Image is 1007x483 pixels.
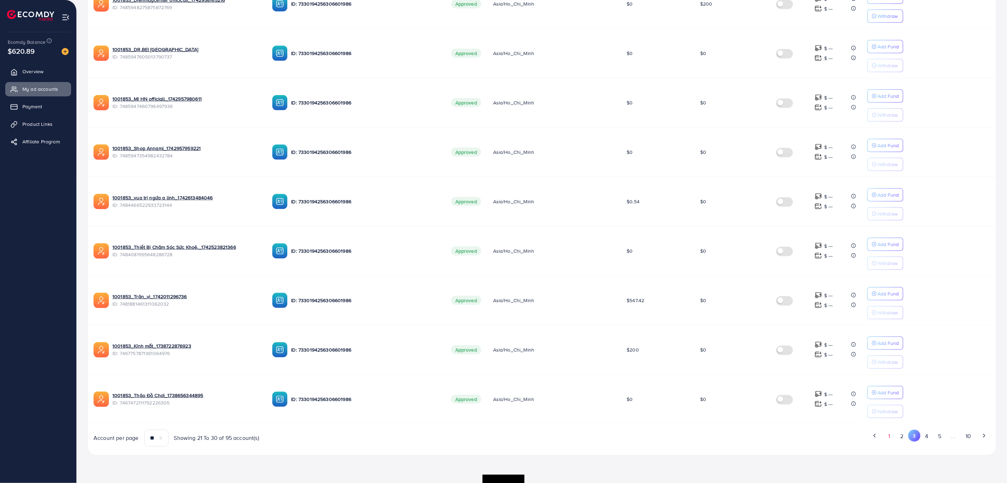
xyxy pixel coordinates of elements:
img: top-up amount [815,252,822,259]
img: ic-ads-acc.e4c84228.svg [94,46,109,61]
div: <span class='underline'>1001853_Thảo Đồ Chơi_1738656344895</span></br>7467472111792226305 [112,392,261,406]
span: Ecomdy Balance [8,39,46,46]
p: $ --- [824,202,833,211]
img: top-up amount [815,351,822,358]
span: $0 [700,247,706,254]
div: <span class='underline'>1001853_Thiết Bị Chăm Sóc Sức Khoẻ._1742523821366</span></br>748408199564... [112,244,261,258]
span: Approved [451,148,481,157]
img: top-up amount [815,341,822,348]
span: ID: 7484081995648286728 [112,251,261,258]
img: top-up amount [815,54,822,62]
p: Withdraw [877,308,898,317]
span: Approved [451,395,481,404]
span: $0.54 [627,198,640,205]
p: Withdraw [877,111,898,119]
p: $ --- [824,54,833,62]
span: $0 [700,50,706,57]
a: Payment [5,100,71,114]
p: ID: 7330194256306601986 [291,247,440,255]
p: ID: 7330194256306601986 [291,197,440,206]
button: Go to page 3 [908,430,920,442]
p: Add Fund [877,339,899,347]
div: <span class='underline'>1001853_MI HN officiall_1742957980611</span></br>7485947460796497936 [112,95,261,110]
span: ID: 7481881461311062032 [112,300,261,307]
span: ID: 7485947460796497936 [112,103,261,110]
img: top-up amount [815,94,822,101]
button: Withdraw [867,9,903,23]
span: ID: 7485947354982432784 [112,152,261,159]
div: <span class='underline'>1001853_Shop Annami_1742957959221</span></br>7485947354982432784 [112,145,261,159]
img: ic-ba-acc.ded83a64.svg [272,194,288,209]
img: ic-ba-acc.ded83a64.svg [272,243,288,259]
img: top-up amount [815,203,822,210]
span: Product Links [22,121,53,128]
button: Add Fund [867,238,903,251]
button: Add Fund [867,188,903,202]
span: $0 [627,99,633,106]
img: top-up amount [815,45,822,52]
p: Add Fund [877,141,899,150]
button: Withdraw [867,207,903,220]
button: Add Fund [867,40,903,53]
p: Withdraw [877,210,898,218]
a: 1001853_Kính mắt_1738722876923 [112,342,191,349]
img: ic-ba-acc.ded83a64.svg [272,144,288,160]
a: 1001853_MI HN officiall_1742957980611 [112,95,202,102]
img: top-up amount [815,143,822,151]
div: <span class='underline'>1001853_DR.BEI Vietnam_1742958005727</span></br>7485947605013790737 [112,46,261,60]
img: top-up amount [815,104,822,111]
button: Go to page 2 [896,430,908,443]
p: $ --- [824,143,833,151]
span: $0 [700,149,706,156]
span: Overview [22,68,43,75]
p: $ --- [824,291,833,300]
p: $ --- [824,252,833,260]
img: ic-ads-acc.e4c84228.svg [94,243,109,259]
span: Approved [451,49,481,58]
a: My ad accounts [5,82,71,96]
p: ID: 7330194256306601986 [291,296,440,305]
div: <span class='underline'>1001853_Kính mắt_1738722876923</span></br>7467757871361064976 [112,342,261,357]
p: Withdraw [877,160,898,169]
button: Add Fund [867,287,903,300]
a: Product Links [5,117,71,131]
img: ic-ba-acc.ded83a64.svg [272,342,288,358]
a: 1001853_vua trị ngứa a linh_1742613484046 [112,194,213,201]
span: Approved [451,296,481,305]
p: Add Fund [877,42,899,51]
div: <span class='underline'>1001853_vua trị ngứa a linh_1742613484046</span></br>7484466522933723144 [112,194,261,209]
img: ic-ads-acc.e4c84228.svg [94,293,109,308]
span: Asia/Ho_Chi_Minh [493,99,534,106]
img: ic-ba-acc.ded83a64.svg [272,95,288,110]
div: <span class='underline'>1001853_Trân_vị_1742011296736</span></br>7481881461311062032 [112,293,261,307]
img: top-up amount [815,153,822,161]
ul: Pagination [547,430,990,443]
p: Add Fund [877,191,899,199]
span: My ad accounts [22,86,58,93]
p: $ --- [824,192,833,201]
button: Add Fund [867,89,903,103]
p: $ --- [824,153,833,161]
img: ic-ads-acc.e4c84228.svg [94,144,109,160]
span: $0 [627,247,633,254]
button: Go to page 4 [920,430,933,443]
img: top-up amount [815,301,822,309]
img: ic-ads-acc.e4c84228.svg [94,342,109,358]
span: $0 [700,346,706,353]
span: Approved [451,246,481,256]
p: Withdraw [877,407,898,416]
span: Asia/Ho_Chi_Minh [493,396,534,403]
p: $ --- [824,390,833,399]
span: $0 [700,297,706,304]
span: $620.89 [8,46,35,56]
button: Go to previous page [869,430,881,442]
img: logo [7,10,54,21]
img: ic-ads-acc.e4c84228.svg [94,392,109,407]
p: ID: 7330194256306601986 [291,49,440,57]
button: Withdraw [867,405,903,418]
p: $ --- [824,341,833,349]
span: $0 [700,99,706,106]
button: Withdraw [867,59,903,72]
span: $547.42 [627,297,644,304]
